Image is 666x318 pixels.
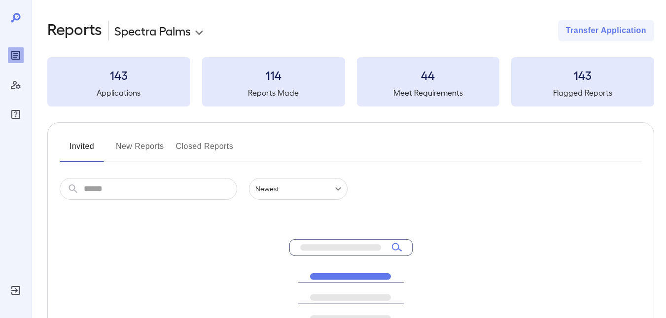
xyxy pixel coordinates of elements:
h3: 143 [511,67,654,83]
h3: 143 [47,67,190,83]
h5: Meet Requirements [357,87,500,99]
button: Invited [60,139,104,162]
button: Closed Reports [176,139,234,162]
h3: 44 [357,67,500,83]
p: Spectra Palms [114,23,191,38]
div: Reports [8,47,24,63]
h3: 114 [202,67,345,83]
div: Log Out [8,283,24,298]
div: Manage Users [8,77,24,93]
div: FAQ [8,106,24,122]
button: Transfer Application [558,20,654,41]
h5: Reports Made [202,87,345,99]
button: New Reports [116,139,164,162]
h2: Reports [47,20,102,41]
h5: Flagged Reports [511,87,654,99]
summary: 143Applications114Reports Made44Meet Requirements143Flagged Reports [47,57,654,106]
div: Newest [249,178,348,200]
h5: Applications [47,87,190,99]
